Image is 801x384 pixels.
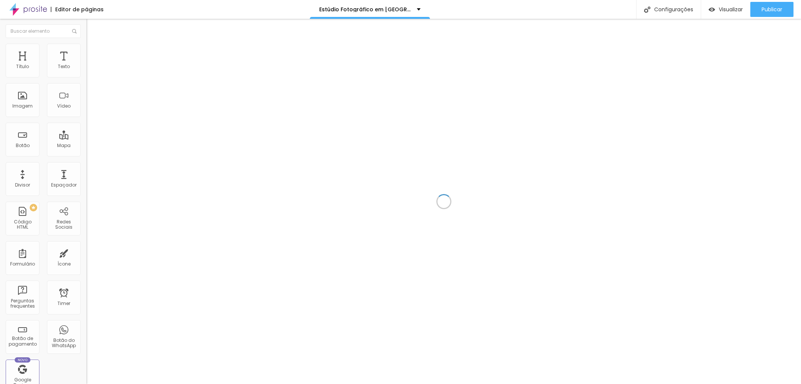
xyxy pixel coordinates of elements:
div: Vídeo [57,103,71,109]
div: Perguntas frequentes [8,298,37,309]
div: Divisor [15,182,30,188]
img: Icone [72,29,77,33]
div: Título [16,64,29,69]
div: Editor de páginas [51,7,104,12]
div: Espaçador [51,182,77,188]
div: Botão [16,143,30,148]
p: Estúdio Fotográfico em [GEOGRAPHIC_DATA] [319,7,411,12]
div: Timer [57,301,70,306]
span: Publicar [762,6,782,12]
div: Redes Sociais [49,219,78,230]
div: Novo [15,357,31,363]
button: Visualizar [701,2,750,17]
div: Botão de pagamento [8,336,37,347]
div: Mapa [57,143,71,148]
input: Buscar elemento [6,24,81,38]
div: Ícone [57,261,71,267]
img: Icone [644,6,650,13]
div: Imagem [12,103,33,109]
span: Visualizar [719,6,743,12]
div: Código HTML [8,219,37,230]
div: Formulário [10,261,35,267]
div: Texto [58,64,70,69]
button: Publicar [750,2,793,17]
img: view-1.svg [709,6,715,13]
div: Botão do WhatsApp [49,338,78,349]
